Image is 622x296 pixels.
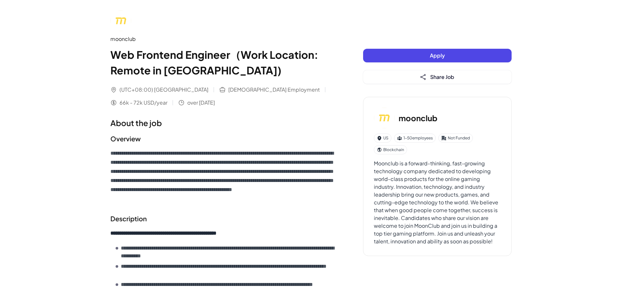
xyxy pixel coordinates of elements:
img: mo [110,10,131,31]
div: Moonclub is a forward-thinking, fast-growing technology company dedicated to developing world-cla... [374,160,501,245]
h1: About the job [110,117,337,129]
span: Apply [430,52,445,59]
h2: Overview [110,134,337,144]
img: mo [374,108,395,128]
div: US [374,134,391,143]
span: Share Job [430,73,454,80]
span: 66k - 72k USD/year [120,99,167,107]
div: Blockchain [374,145,407,154]
button: Share Job [363,70,512,84]
div: moonclub [110,35,337,43]
span: [DEMOGRAPHIC_DATA] Employment [228,86,320,94]
h3: moonclub [399,112,437,124]
h1: Web Frontend Engineer（Work Location: Remote in [GEOGRAPHIC_DATA]) [110,47,337,78]
button: Apply [363,49,512,62]
div: Not Funded [438,134,473,143]
div: 1-50 employees [394,134,436,143]
span: over [DATE] [187,99,215,107]
h2: Description [110,214,337,224]
span: (UTC+08:00) [GEOGRAPHIC_DATA] [120,86,208,94]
